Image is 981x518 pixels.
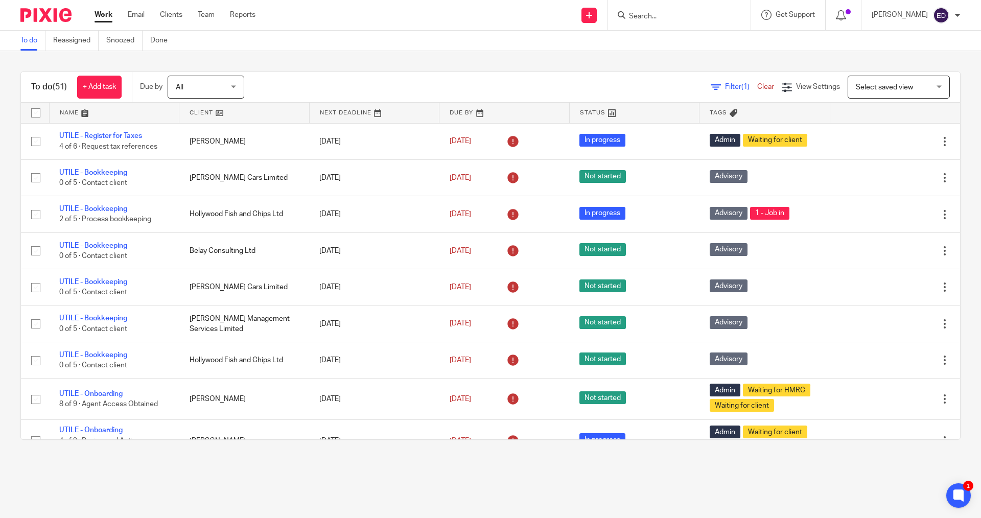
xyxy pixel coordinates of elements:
[160,10,182,20] a: Clients
[59,169,127,176] a: UTILE - Bookkeeping
[309,342,439,379] td: [DATE]
[579,433,625,446] span: In progress
[579,170,626,183] span: Not started
[309,196,439,232] td: [DATE]
[309,420,439,462] td: [DATE]
[776,11,815,18] span: Get Support
[150,31,175,51] a: Done
[59,289,127,296] span: 0 of 5 · Contact client
[741,83,750,90] span: (1)
[450,138,471,145] span: [DATE]
[59,437,141,455] span: 4 of 9 · Review and Action Previous Step
[450,357,471,364] span: [DATE]
[179,196,310,232] td: Hollywood Fish and Chips Ltd
[628,12,720,21] input: Search
[179,123,310,159] td: [PERSON_NAME]
[309,232,439,269] td: [DATE]
[59,401,158,408] span: 8 of 9 · Agent Access Obtained
[20,8,72,22] img: Pixie
[59,315,127,322] a: UTILE - Bookkeeping
[963,481,973,491] div: 1
[59,351,127,359] a: UTILE - Bookkeeping
[579,207,625,220] span: In progress
[95,10,112,20] a: Work
[31,82,67,92] h1: To do
[59,278,127,286] a: UTILE - Bookkeeping
[872,10,928,20] p: [PERSON_NAME]
[179,342,310,379] td: Hollywood Fish and Chips Ltd
[128,10,145,20] a: Email
[796,83,840,90] span: View Settings
[579,279,626,292] span: Not started
[710,243,748,256] span: Advisory
[140,82,162,92] p: Due by
[59,362,127,369] span: 0 of 5 · Contact client
[450,437,471,444] span: [DATE]
[710,399,774,412] span: Waiting for client
[450,247,471,254] span: [DATE]
[450,210,471,218] span: [DATE]
[179,420,310,462] td: [PERSON_NAME]
[725,83,757,90] span: Filter
[59,252,127,260] span: 0 of 5 · Contact client
[59,179,127,186] span: 0 of 5 · Contact client
[579,352,626,365] span: Not started
[743,426,807,438] span: Waiting for client
[230,10,255,20] a: Reports
[59,216,151,223] span: 2 of 5 · Process bookkeeping
[309,269,439,305] td: [DATE]
[579,391,626,404] span: Not started
[53,31,99,51] a: Reassigned
[53,83,67,91] span: (51)
[743,384,810,396] span: Waiting for HMRC
[179,269,310,305] td: [PERSON_NAME] Cars Limited
[179,379,310,420] td: [PERSON_NAME]
[309,159,439,196] td: [DATE]
[179,305,310,342] td: [PERSON_NAME] Management Services Limited
[579,316,626,329] span: Not started
[309,379,439,420] td: [DATE]
[179,159,310,196] td: [PERSON_NAME] Cars Limited
[309,305,439,342] td: [DATE]
[710,170,748,183] span: Advisory
[710,426,740,438] span: Admin
[710,134,740,147] span: Admin
[450,395,471,403] span: [DATE]
[710,352,748,365] span: Advisory
[106,31,143,51] a: Snoozed
[59,205,127,213] a: UTILE - Bookkeeping
[59,325,127,333] span: 0 of 5 · Contact client
[450,320,471,327] span: [DATE]
[579,134,625,147] span: In progress
[710,316,748,329] span: Advisory
[59,390,123,397] a: UTILE - Onboarding
[750,207,789,220] span: 1 - Job in
[579,243,626,256] span: Not started
[710,384,740,396] span: Admin
[176,84,183,91] span: All
[856,84,913,91] span: Select saved view
[710,207,748,220] span: Advisory
[59,132,142,139] a: UTILE - Register for Taxes
[20,31,45,51] a: To do
[77,76,122,99] a: + Add task
[743,134,807,147] span: Waiting for client
[710,110,727,115] span: Tags
[198,10,215,20] a: Team
[309,123,439,159] td: [DATE]
[450,284,471,291] span: [DATE]
[450,174,471,181] span: [DATE]
[710,279,748,292] span: Advisory
[933,7,949,23] img: svg%3E
[59,427,123,434] a: UTILE - Onboarding
[757,83,774,90] a: Clear
[59,143,157,150] span: 4 of 6 · Request tax references
[179,232,310,269] td: Belay Consulting Ltd
[59,242,127,249] a: UTILE - Bookkeeping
